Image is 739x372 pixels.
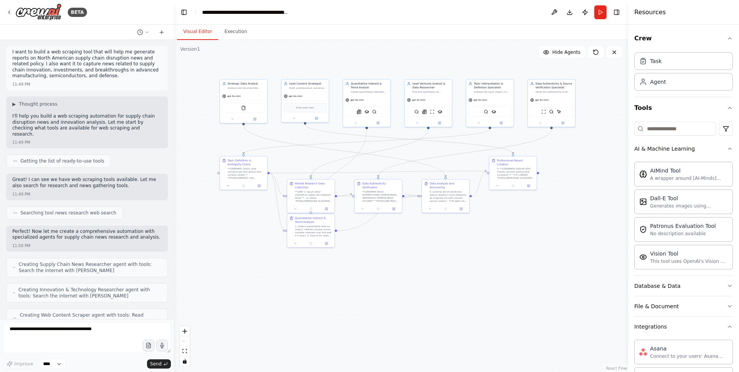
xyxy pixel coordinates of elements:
[542,110,546,114] img: ScrapeWebsiteTool
[337,192,352,198] g: Edge from 07cfb271-1af0-4ec2-8fd2-053b8c0cb3b6 to 73b3f703-8d8c-412d-94ad-85ad12034fe7
[421,179,470,213] div: Data Analysis and Structuring9. Loremip dol sit ametcons adip el seddoe t incid utlaboree do magn...
[639,348,647,356] img: Asana
[634,296,733,316] button: File & Document
[3,359,37,369] button: Improve
[12,177,162,189] p: Great! I can see we have web scraping tools available. Let me also search for research and news g...
[552,49,580,55] span: Hide Agents
[289,86,326,90] div: Draft a professional, narrative-driven market intelligence report on {topic}. Create an executive...
[639,198,647,206] img: DallETool
[364,110,369,114] img: SerplyScholarSearchTool
[227,86,265,90] div: Analyze and structure the research on {topic} into actionable insights. Create data visualization...
[270,171,285,198] g: Edge from f5f998d9-bb17-4d44-bccc-a4612a1090a8 to 07cfb271-1af0-4ec2-8fd2-053b8c0cb3b6
[270,169,487,175] g: Edge from f5f998d9-bb17-4d44-bccc-a4612a1090a8 to fe84a920-5e88-4585-b765-18e512ce6bfd
[179,7,189,18] button: Hide left sidebar
[415,110,419,114] img: SerplyWebSearchTool
[354,179,402,213] div: Data Authenticity Verification**LOREMIPS DOLO SITAMETCONSE ADIPISCINGEL - SEDDOEIUS TEMPOR INCID ...
[552,121,574,125] button: Open in side panel
[320,241,333,246] button: Open in side panel
[412,98,425,101] span: gpt-4o-mini
[155,28,168,37] button: Start a new chat
[430,190,467,203] div: 9. Loremip dol sit ametcons adip el seddoe t incid utlaboree do magnaal eni adm-veniam quisno {ex...
[650,167,728,174] div: AIMind Tool
[143,340,154,351] button: Upload files
[351,82,388,90] div: Quantitative Interest & Trend Analyst
[296,106,314,110] span: Drop tools here
[639,226,647,233] img: PatronusEvalTool
[15,3,62,21] img: Logo
[639,253,647,261] img: VisionTool
[244,117,266,121] button: Open in side panel
[357,110,361,114] img: SerplyNewsSearchTool
[337,194,420,232] g: Edge from fc234459-be62-4902-830d-5112dc2671e4 to e1bcfaf2-73e5-4089-956f-00471a7e84a6
[634,139,733,159] button: AI & Machine Learning
[650,345,728,352] div: Asana
[242,125,448,177] g: Edge from 6d1957f9-0a06-49fd-8df7-66503f8c72ed to e1bcfaf2-73e5-4089-956f-00471a7e84a6
[12,191,30,197] div: 11:49 PM
[309,129,369,211] g: Edge from 3c6f2589-a9da-47eb-8a81-1157dc4c9636 to fc234459-be62-4902-830d-5112dc2671e4
[303,125,515,154] g: Edge from b93ec34c-45af-47e5-a503-c4a1c96df94c to fe84a920-5e88-4585-b765-18e512ce6bfd
[12,101,57,107] button: ▶Thought process
[430,182,467,189] div: Data Analysis and Structuring
[438,110,442,114] img: SerplyScholarSearchTool
[289,82,326,86] div: Lead Content Strategist
[14,361,33,367] span: Improve
[320,206,333,211] button: Open in side panel
[242,129,492,154] g: Edge from 137de55b-fb9d-4d23-a14e-0e8f0bae796a to f5f998d9-bb17-4d44-bccc-a4612a1090a8
[227,82,265,86] div: Strategic Data Analyst
[270,171,285,232] g: Edge from f5f998d9-bb17-4d44-bccc-a4612a1090a8 to fc234459-be62-4902-830d-5112dc2671e4
[634,302,679,310] div: File & Document
[422,110,427,114] img: SerplyNewsSearchTool
[306,116,328,121] button: Open in side panel
[634,97,733,119] button: Tools
[202,8,289,16] nav: breadcrumb
[180,356,190,366] button: toggle interactivity
[156,340,168,351] button: Click to speak your automation idea
[252,183,266,188] button: Open in side panel
[227,159,265,166] div: Topic Definition & Ambiguity Check
[295,225,332,237] div: 1. Collect quantitative data on {topic} interest volume across multiple channels over the past 2-...
[438,206,454,211] button: No output available
[12,101,16,107] span: ▶
[650,203,728,209] div: Generates images using OpenAI's Dall-E model.
[351,90,388,93] div: Create quantitative datasets tracking interest volume, discussion frequency, and trending pattern...
[343,79,391,127] div: Quantitative Interest & Trend AnalystCreate quantitative datasets tracking interest volume, discu...
[180,346,190,356] button: fit view
[650,222,716,230] div: Patronus Evaluation Tool
[20,210,116,216] span: Searching tool news research web search
[18,287,161,299] span: Creating Innovation & Technology Researcher agent with tools: Search the internet with [PERSON_NAME]
[650,250,728,257] div: Vision Tool
[134,28,152,37] button: Switch to previous chat
[527,79,575,127] div: Data Authenticity & Source Verification SpecialistVerify the authenticity of all research data, c...
[219,156,268,190] div: Topic Definition & Ambiguity Check**LOREMIPS: Dolors ame consecte adi elits doeius tem incididu u...
[492,110,496,114] img: SerplyScholarSearchTool
[404,79,452,127] div: Lead Ventures Analyst & Data ResearcherFind and synthesize all available data on {topic}, includi...
[287,179,335,213] div: Market Research Data Collection**LORE 1: Ipsum dolor sitametcon adipis elit seddoeiu temp:** - In...
[370,206,386,211] button: No output available
[241,106,246,110] img: FileReadTool
[473,98,487,101] span: gpt-4o-mini
[474,82,511,90] div: Topic Interpretation & Definition Specialist
[455,206,468,211] button: Open in side panel
[289,95,302,98] span: gpt-4o-mini
[535,90,573,93] div: Verify the authenticity of all research data, cross-reference sources, and flag any potentially f...
[490,121,512,125] button: Open in side panel
[180,326,190,366] div: React Flow controls
[180,326,190,336] button: zoom in
[12,49,162,79] p: I want to build a web scraping tool that will help me generate reports on North American supply c...
[12,139,30,145] div: 11:49 PM
[634,145,695,153] div: AI & Machine Learning
[180,46,200,52] div: Version 1
[20,158,104,164] span: Getting the list of ready-to-use tools
[362,182,400,189] div: Data Authenticity Verification
[303,206,319,211] button: No output available
[19,101,57,107] span: Thought process
[295,182,332,189] div: Market Research Data Collection
[634,28,733,49] button: Crew
[227,167,265,179] div: **LOREMIPS: Dolors ame consecte adi elits doeius tem incididu utlabo.** **ETDOLOREMAG: Aliq Enima...
[295,216,332,224] div: Quantitative Interest & Trend Analysis
[472,169,487,198] g: Edge from e1bcfaf2-73e5-4089-956f-00471a7e84a6 to fe84a920-5e88-4585-b765-18e512ce6bfd
[376,129,553,177] g: Edge from 436c3425-a96c-424d-a094-0d69f6a9aaa3 to 73b3f703-8d8c-412d-94ad-85ad12034fe7
[639,170,647,178] img: AIMindTool
[150,361,162,367] span: Send
[474,90,511,93] div: Analyze the input {topic} to determine if it's clearly defined or ambiguous. Research comprehensi...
